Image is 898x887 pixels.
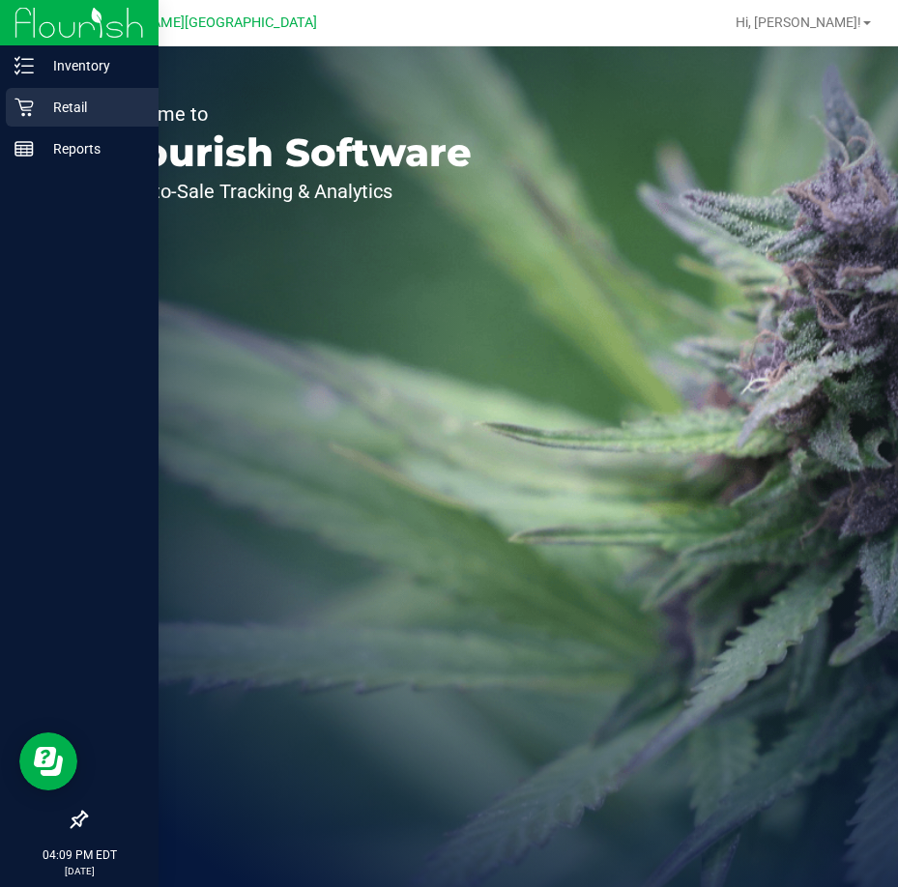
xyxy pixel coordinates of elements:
p: 04:09 PM EDT [9,846,150,864]
p: [DATE] [9,864,150,878]
span: Hi, [PERSON_NAME]! [736,14,861,30]
p: Welcome to [104,104,472,124]
p: Reports [34,137,150,160]
p: Seed-to-Sale Tracking & Analytics [104,182,472,201]
inline-svg: Inventory [14,56,34,75]
inline-svg: Retail [14,98,34,117]
inline-svg: Reports [14,139,34,158]
p: Inventory [34,54,150,77]
span: [PERSON_NAME][GEOGRAPHIC_DATA] [78,14,317,31]
p: Flourish Software [104,133,472,172]
p: Retail [34,96,150,119]
iframe: Resource center [19,732,77,790]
